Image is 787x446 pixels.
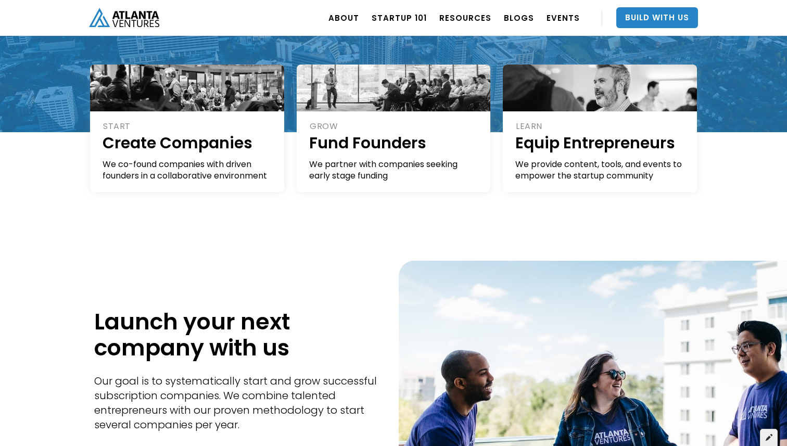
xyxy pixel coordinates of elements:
a: EVENTS [547,3,580,32]
a: GROWFund FoundersWe partner with companies seeking early stage funding [297,65,491,192]
a: LEARNEquip EntrepreneursWe provide content, tools, and events to empower the startup community [503,65,697,192]
a: Build With Us [616,7,698,28]
div: We partner with companies seeking early stage funding [309,159,479,182]
div: We provide content, tools, and events to empower the startup community [515,159,686,182]
a: Startup 101 [372,3,427,32]
a: BLOGS [504,3,534,32]
a: ABOUT [328,3,359,32]
div: GROW [310,121,479,132]
h1: Launch your next company with us [94,309,383,361]
h1: Create Companies [103,132,273,154]
a: RESOURCES [439,3,491,32]
h1: Fund Founders [309,132,479,154]
div: START [103,121,273,132]
h1: Equip Entrepreneurs [515,132,686,154]
div: LEARN [516,121,686,132]
div: We co-found companies with driven founders in a collaborative environment [103,159,273,182]
a: STARTCreate CompaniesWe co-found companies with driven founders in a collaborative environment [90,65,284,192]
